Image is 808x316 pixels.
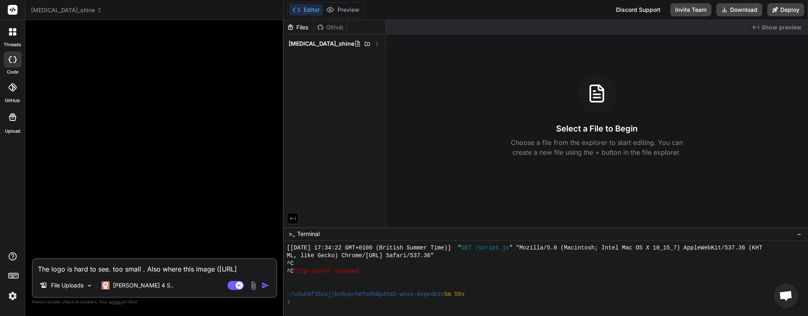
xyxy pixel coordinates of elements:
img: Claude 4 Sonnet [102,281,110,289]
label: Upload [5,128,20,135]
span: " "Mozilla/5.0 (Macintosh; Intel Mac OS X 10_15_7) AppleWebKit/537.36 (KHT [509,244,762,252]
div: Github [314,23,347,31]
div: Discord Support [611,3,665,16]
img: icon [261,281,269,289]
p: [PERSON_NAME] 4 S.. [113,281,174,289]
span: ~/u3uk0f35zsjjbn9cprh6fq9h0p4tm2-wnxx-8epedm1h [287,291,444,298]
span: http-server stopped. [294,267,362,275]
img: attachment [249,281,258,290]
button: Invite Team [670,3,711,16]
span: ^C [287,260,294,267]
img: Pick Models [86,282,93,289]
span: privacy [109,299,124,304]
img: settings [6,289,20,303]
span: Show preview [762,23,801,31]
span: [[DATE] 17:34:22 GMT+0100 (British Summer Time)] " [287,244,461,252]
span: − [797,230,801,238]
h3: Select a File to Begin [556,123,638,134]
label: code [7,69,18,76]
span: [MEDICAL_DATA]_shine [289,40,354,48]
button: − [795,227,803,240]
span: ^C [287,267,294,275]
span: 5m 59s [444,291,465,298]
span: [MEDICAL_DATA]_shine [31,6,102,14]
button: Preview [323,4,363,16]
p: File Uploads [51,281,84,289]
span: ML, like Gecko) Chrome/[URL] Safari/537.36" [287,252,434,260]
p: Always double-check its answers. Your in Bind [32,298,277,306]
span: /script.js [475,244,509,252]
span: Terminal [297,230,320,238]
div: Open chat [774,283,798,308]
button: Download [716,3,762,16]
span: ❯ [287,298,290,306]
label: GitHub [5,97,20,104]
p: Choose a file from the explorer to start editing. You can create a new file using the + button in... [506,138,688,157]
button: Editor [289,4,323,16]
label: threads [4,41,21,48]
span: GET [461,244,471,252]
div: Files [284,23,313,31]
button: Deploy [767,3,804,16]
span: >_ [289,230,295,238]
